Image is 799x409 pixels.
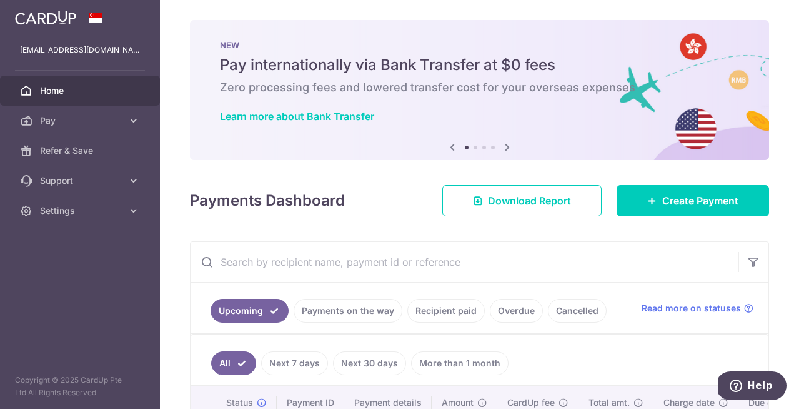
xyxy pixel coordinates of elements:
h4: Payments Dashboard [190,189,345,212]
a: Create Payment [617,185,769,216]
a: Payments on the way [294,299,402,323]
input: Search by recipient name, payment id or reference [191,242,738,282]
a: Overdue [490,299,543,323]
a: Next 7 days [261,351,328,375]
a: Next 30 days [333,351,406,375]
span: Refer & Save [40,144,122,157]
span: Support [40,174,122,187]
a: Upcoming [211,299,289,323]
span: Pay [40,114,122,127]
a: Learn more about Bank Transfer [220,110,374,123]
span: Amount [442,396,474,409]
span: Read more on statuses [642,302,741,315]
img: CardUp [15,10,76,25]
iframe: Opens a widget where you can find more information [718,371,787,403]
span: Home [40,84,122,97]
a: Read more on statuses [642,302,753,315]
span: Due date [748,396,786,409]
a: Recipient paid [407,299,485,323]
span: CardUp fee [507,396,555,409]
p: NEW [220,40,739,50]
span: Charge date [663,396,715,409]
a: More than 1 month [411,351,509,375]
span: Settings [40,204,122,217]
img: Bank transfer banner [190,20,769,160]
a: Cancelled [548,299,607,323]
a: All [211,351,256,375]
span: Status [226,396,253,409]
span: Download Report [488,193,571,208]
h5: Pay internationally via Bank Transfer at $0 fees [220,55,739,75]
span: Create Payment [662,193,738,208]
a: Download Report [442,185,602,216]
p: [EMAIL_ADDRESS][DOMAIN_NAME] [20,44,140,56]
h6: Zero processing fees and lowered transfer cost for your overseas expenses [220,80,739,95]
span: Total amt. [588,396,630,409]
